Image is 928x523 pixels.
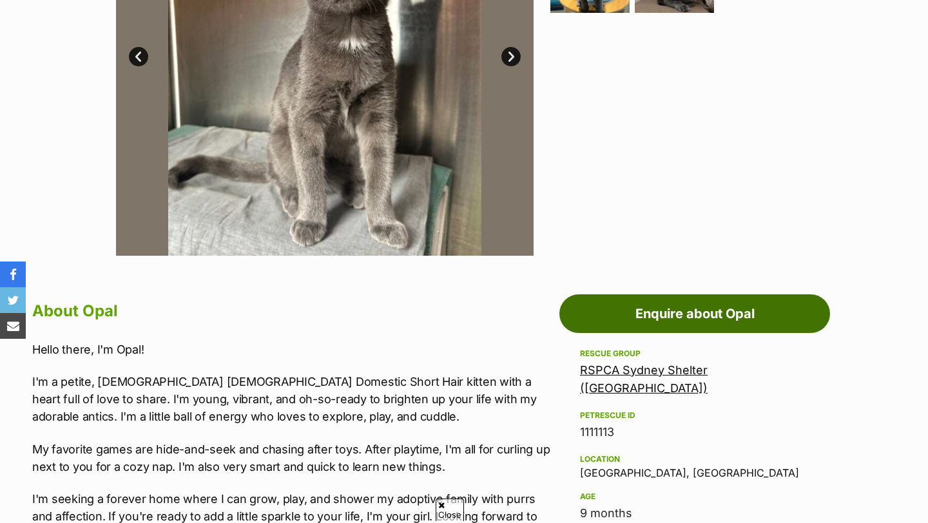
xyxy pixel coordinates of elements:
[436,499,464,521] span: Close
[580,491,809,502] div: Age
[580,363,708,395] a: RSPCA Sydney Shelter ([GEOGRAPHIC_DATA])
[580,504,809,522] div: 9 months
[501,47,521,66] a: Next
[32,441,553,475] p: My favorite games are hide-and-seek and chasing after toys. After playtime, I'm all for curling u...
[32,341,553,358] p: Hello there, I'm Opal!
[129,47,148,66] a: Prev
[580,348,809,359] div: Rescue group
[559,294,830,333] a: Enquire about Opal
[580,410,809,421] div: PetRescue ID
[580,423,809,441] div: 1111113
[580,452,809,479] div: [GEOGRAPHIC_DATA], [GEOGRAPHIC_DATA]
[32,373,553,425] p: I'm a petite, [DEMOGRAPHIC_DATA] [DEMOGRAPHIC_DATA] Domestic Short Hair kitten with a heart full ...
[32,297,553,325] h2: About Opal
[580,454,809,464] div: Location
